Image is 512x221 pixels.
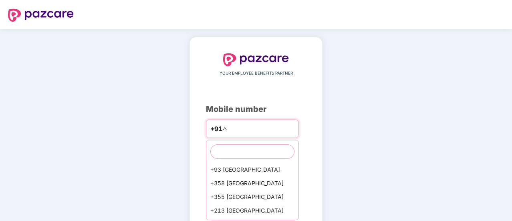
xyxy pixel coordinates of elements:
[222,126,227,131] span: up
[206,163,298,176] div: +93 [GEOGRAPHIC_DATA]
[206,103,306,116] div: Mobile number
[220,70,293,77] span: YOUR EMPLOYEE BENEFITS PARTNER
[206,204,298,217] div: +213 [GEOGRAPHIC_DATA]
[206,176,298,190] div: +358 [GEOGRAPHIC_DATA]
[8,9,74,22] img: logo
[206,190,298,204] div: +355 [GEOGRAPHIC_DATA]
[210,124,222,134] span: +91
[223,53,289,66] img: logo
